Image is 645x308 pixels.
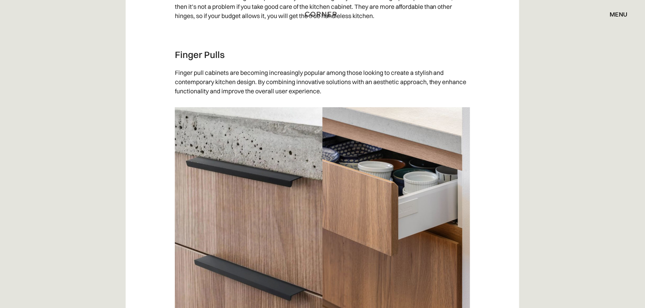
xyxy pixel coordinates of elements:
h3: Finger Pulls [175,49,470,60]
div: menu [602,8,628,21]
p: ‍ [175,24,470,41]
a: home [299,9,346,19]
div: menu [610,11,628,17]
p: Finger pull cabinets are becoming increasingly popular among those looking to create a stylish an... [175,64,470,99]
